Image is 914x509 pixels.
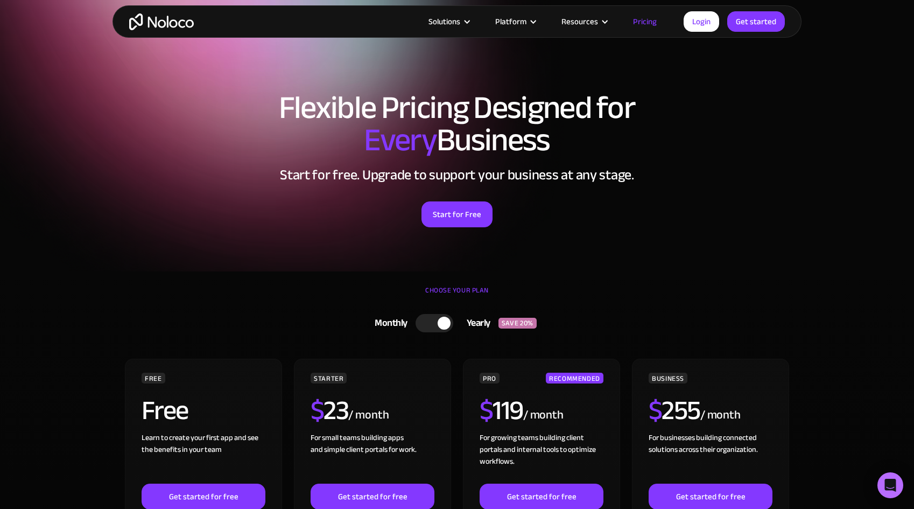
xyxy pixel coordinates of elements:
div: Platform [482,15,548,29]
div: Solutions [428,15,460,29]
div: Open Intercom Messenger [877,472,903,498]
a: home [129,13,194,30]
div: STARTER [311,373,347,384]
div: CHOOSE YOUR PLAN [123,282,791,309]
span: $ [649,385,662,436]
div: / month [700,407,741,424]
span: $ [311,385,324,436]
h1: Flexible Pricing Designed for Business [123,92,791,156]
div: / month [348,407,389,424]
a: Login [684,11,719,32]
div: Solutions [415,15,482,29]
div: FREE [142,373,165,384]
h2: 23 [311,397,349,424]
h2: Start for free. Upgrade to support your business at any stage. [123,167,791,183]
h2: 119 [480,397,523,424]
a: Start for Free [421,201,493,227]
h2: 255 [649,397,700,424]
h2: Free [142,397,188,424]
div: Learn to create your first app and see the benefits in your team ‍ [142,432,265,484]
div: RECOMMENDED [546,373,603,384]
div: Platform [495,15,526,29]
a: Get started [727,11,785,32]
div: Monthly [361,315,416,331]
div: / month [523,407,564,424]
div: SAVE 20% [498,318,537,329]
div: For growing teams building client portals and internal tools to optimize workflows. [480,432,603,484]
div: Yearly [453,315,498,331]
span: Every [364,110,437,170]
div: Resources [561,15,598,29]
div: Resources [548,15,620,29]
span: $ [480,385,493,436]
div: PRO [480,373,500,384]
div: BUSINESS [649,373,687,384]
a: Pricing [620,15,670,29]
div: For small teams building apps and simple client portals for work. ‍ [311,432,434,484]
div: For businesses building connected solutions across their organization. ‍ [649,432,772,484]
